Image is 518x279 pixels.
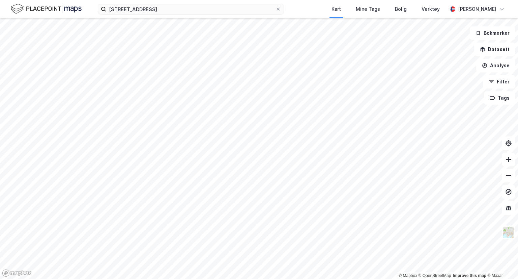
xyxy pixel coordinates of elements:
[395,5,407,13] div: Bolig
[419,273,451,278] a: OpenStreetMap
[11,3,82,15] img: logo.f888ab2527a4732fd821a326f86c7f29.svg
[476,59,515,72] button: Analyse
[422,5,440,13] div: Verktøy
[106,4,276,14] input: Søk på adresse, matrikkel, gårdeiere, leietakere eller personer
[332,5,341,13] div: Kart
[453,273,486,278] a: Improve this map
[458,5,496,13] div: [PERSON_NAME]
[356,5,380,13] div: Mine Tags
[484,247,518,279] iframe: Chat Widget
[484,247,518,279] div: Kontrollprogram for chat
[484,91,515,105] button: Tags
[502,226,515,239] img: Z
[474,43,515,56] button: Datasett
[483,75,515,88] button: Filter
[399,273,417,278] a: Mapbox
[470,26,515,40] button: Bokmerker
[2,269,32,277] a: Mapbox homepage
